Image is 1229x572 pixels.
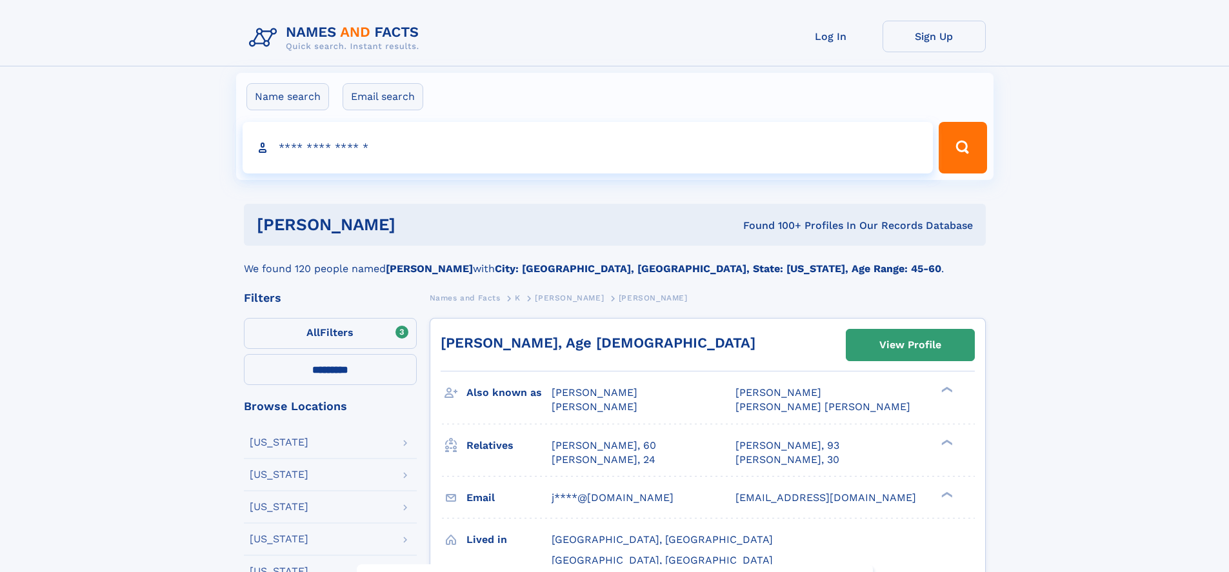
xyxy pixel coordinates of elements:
b: [PERSON_NAME] [386,262,473,275]
span: K [515,293,521,302]
div: [US_STATE] [250,534,308,544]
span: [EMAIL_ADDRESS][DOMAIN_NAME] [735,491,916,504]
div: Browse Locations [244,400,417,412]
a: [PERSON_NAME], 60 [552,439,656,453]
h3: Also known as [466,382,552,404]
span: [PERSON_NAME] [552,386,637,399]
h3: Relatives [466,435,552,457]
div: [US_STATE] [250,437,308,448]
input: search input [243,122,934,173]
div: View Profile [879,330,941,360]
h3: Email [466,487,552,509]
span: [PERSON_NAME] [735,386,821,399]
div: [US_STATE] [250,502,308,512]
span: [PERSON_NAME] [535,293,604,302]
a: Sign Up [883,21,986,52]
h1: [PERSON_NAME] [257,217,570,233]
a: [PERSON_NAME], 24 [552,453,655,467]
span: [GEOGRAPHIC_DATA], [GEOGRAPHIC_DATA] [552,554,773,566]
div: We found 120 people named with . [244,246,986,277]
span: [PERSON_NAME] [552,400,637,413]
div: Filters [244,292,417,304]
a: [PERSON_NAME], Age [DEMOGRAPHIC_DATA] [441,335,755,351]
div: Found 100+ Profiles In Our Records Database [569,219,973,233]
span: [PERSON_NAME] [PERSON_NAME] [735,400,910,413]
a: [PERSON_NAME] [535,290,604,306]
a: [PERSON_NAME], 30 [735,453,839,467]
a: [PERSON_NAME], 93 [735,439,839,453]
label: Name search [246,83,329,110]
a: Names and Facts [430,290,501,306]
b: City: [GEOGRAPHIC_DATA], [GEOGRAPHIC_DATA], State: [US_STATE], Age Range: 45-60 [495,262,941,275]
div: [US_STATE] [250,469,308,480]
img: Logo Names and Facts [244,21,430,55]
div: ❯ [938,490,954,498]
label: Email search [343,83,423,110]
div: ❯ [938,386,954,394]
span: All [306,326,320,339]
a: View Profile [846,330,974,360]
span: [GEOGRAPHIC_DATA], [GEOGRAPHIC_DATA] [552,533,773,546]
label: Filters [244,318,417,349]
a: K [515,290,521,306]
h3: Lived in [466,529,552,551]
a: Log In [779,21,883,52]
button: Search Button [939,122,986,173]
div: ❯ [938,438,954,446]
span: [PERSON_NAME] [619,293,688,302]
